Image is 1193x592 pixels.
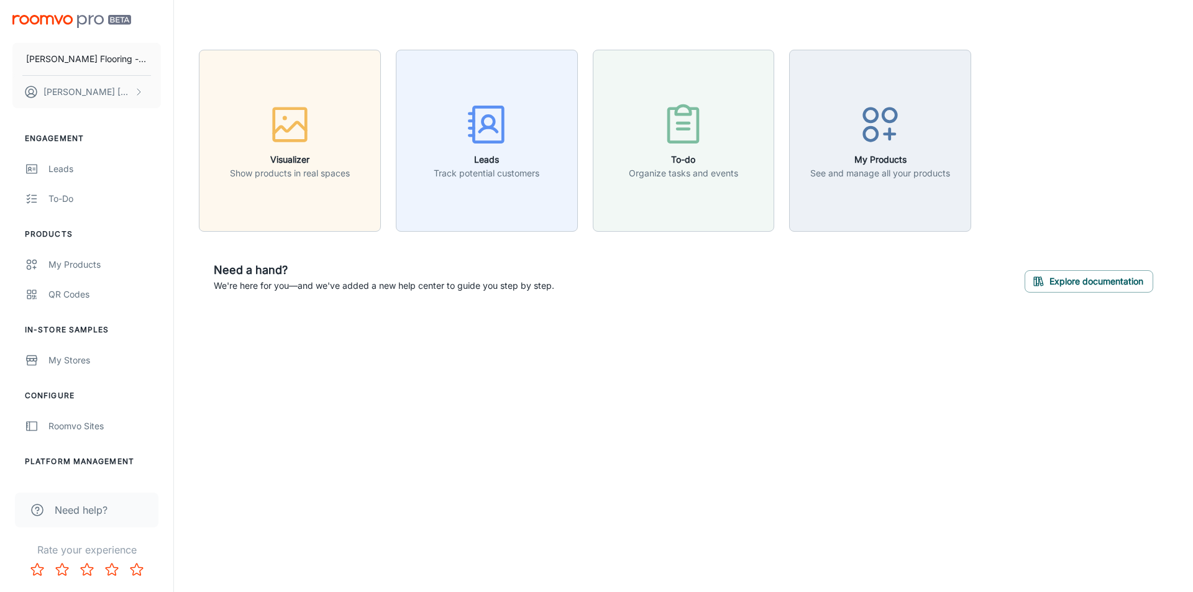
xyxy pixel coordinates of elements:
h6: My Products [810,153,950,166]
p: Organize tasks and events [629,166,738,180]
div: Leads [48,162,161,176]
button: [PERSON_NAME] [PERSON_NAME] [12,76,161,108]
button: LeadsTrack potential customers [396,50,578,232]
button: To-doOrganize tasks and events [593,50,775,232]
div: My Stores [48,353,161,367]
h6: To-do [629,153,738,166]
img: Roomvo PRO Beta [12,15,131,28]
a: LeadsTrack potential customers [396,134,578,146]
div: To-do [48,192,161,206]
div: QR Codes [48,288,161,301]
p: Show products in real spaces [230,166,350,180]
a: My ProductsSee and manage all your products [789,134,971,146]
button: Explore documentation [1025,270,1153,293]
h6: Visualizer [230,153,350,166]
a: To-doOrganize tasks and events [593,134,775,146]
button: VisualizerShow products in real spaces [199,50,381,232]
p: We're here for you—and we've added a new help center to guide you step by step. [214,279,554,293]
h6: Need a hand? [214,262,554,279]
p: Track potential customers [434,166,539,180]
a: Explore documentation [1025,274,1153,286]
div: My Products [48,258,161,271]
h6: Leads [434,153,539,166]
p: [PERSON_NAME] [PERSON_NAME] [43,85,131,99]
p: See and manage all your products [810,166,950,180]
button: My ProductsSee and manage all your products [789,50,971,232]
p: [PERSON_NAME] Flooring - test site [26,52,147,66]
button: [PERSON_NAME] Flooring - test site [12,43,161,75]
